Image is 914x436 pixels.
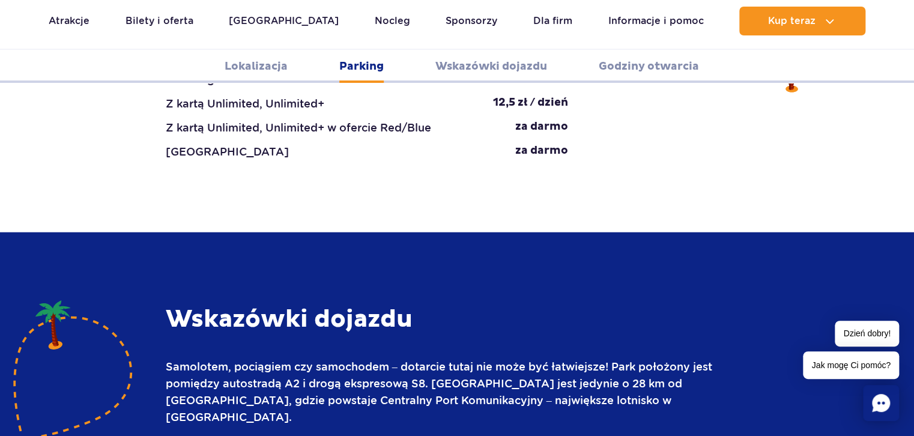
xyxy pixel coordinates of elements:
a: Parking [339,50,384,83]
a: Dla firm [533,7,572,35]
div: Chat [863,385,899,421]
a: Sponsorzy [446,7,497,35]
a: Bilety i oferta [126,7,193,35]
div: 12,5 zł / dzień [493,95,568,112]
p: Samolotem, pociągiem czy samochodem – dotarcie tutaj nie może być łatwiejsze! Park położony jest ... [166,359,719,426]
span: Dzień dobry! [835,321,899,347]
span: Jak mogę Ci pomóc? [803,351,899,379]
div: [GEOGRAPHIC_DATA] [166,144,289,160]
a: Atrakcje [49,7,89,35]
a: Wskazówki dojazdu [435,50,547,83]
h3: Wskazówki dojazdu [166,304,719,335]
div: za darmo [515,120,568,136]
a: Informacje i pomoc [608,7,703,35]
a: Lokalizacja [225,50,288,83]
a: Godziny otwarcia [599,50,699,83]
div: Z kartą Unlimited, Unlimited+ [166,95,324,112]
button: Kup teraz [739,7,865,35]
div: Z kartą Unlimited, Unlimited+ w ofercie Red/Blue [166,120,431,136]
a: Nocleg [375,7,410,35]
span: Kup teraz [767,16,815,26]
div: za darmo [515,144,568,160]
a: [GEOGRAPHIC_DATA] [229,7,339,35]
